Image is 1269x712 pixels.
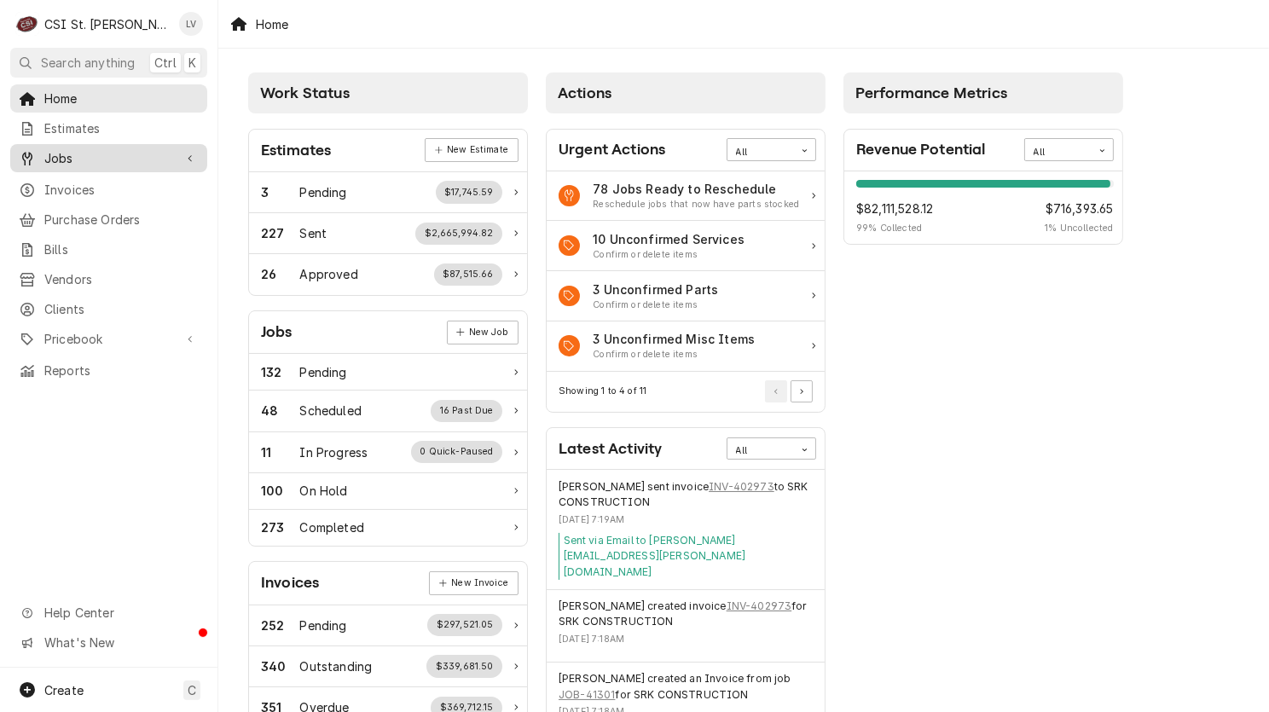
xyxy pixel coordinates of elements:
div: Card: Revenue Potential [843,129,1123,246]
div: CSI St. [PERSON_NAME] [44,15,170,33]
div: Card Column Content [843,113,1123,292]
div: Card Data [249,354,527,546]
a: Clients [10,295,207,323]
a: Action Item [547,321,825,372]
span: Bills [44,240,199,258]
div: Card Title [261,139,331,162]
div: Card Title [856,138,986,161]
div: Work Status [249,605,527,646]
a: Home [10,84,207,113]
div: Work Status Title [300,657,373,675]
span: Actions [558,84,611,101]
a: New Estimate [425,138,518,162]
div: Card: Urgent Actions [546,129,826,413]
a: JOB-41301 [559,687,615,703]
div: Current Page Details [559,385,646,398]
div: Card Header [844,130,1122,171]
div: Card Data [844,171,1122,245]
a: Reports [10,356,207,385]
a: Go to Pricebook [10,325,207,353]
a: INV-402973 [709,479,774,495]
a: Action Item [547,271,825,321]
div: Card: Estimates [248,129,528,296]
div: Event [547,470,825,589]
div: Work Status Title [300,482,348,500]
div: Card Link Button [447,321,519,344]
a: Action Item [547,221,825,271]
div: Action Item Suggestion [593,248,745,262]
a: Work Status [249,354,527,391]
span: Pricebook [44,330,173,348]
a: Invoices [10,176,207,204]
div: Card Data Filter Control [727,437,816,460]
div: Work Status Count [261,616,300,634]
span: $82,111,528.12 [856,200,933,217]
span: Estimates [44,119,199,137]
div: Revenue Potential Details [856,180,1114,235]
span: C [188,681,196,699]
div: Event String [559,599,813,630]
a: Work Status [249,213,527,254]
div: Action Item Title [593,230,745,248]
button: Go to Previous Page [765,380,787,402]
span: Work Status [260,84,350,101]
div: Work Status [249,172,527,213]
div: Card Data [249,172,527,295]
span: Search anything [41,54,135,72]
div: Work Status Title [300,518,364,536]
button: Go to Next Page [791,380,813,402]
div: LV [179,12,203,36]
div: Card Title [261,321,293,344]
div: Work Status [249,254,527,294]
div: Event String [559,479,813,511]
span: What's New [44,634,197,651]
span: 99 % Collected [856,222,933,235]
div: Work Status Title [300,224,327,242]
div: Event Message [559,533,813,580]
div: All [736,444,785,458]
div: Work Status Count [261,402,300,420]
button: Search anythingCtrlK [10,48,207,78]
a: Work Status [249,432,527,473]
span: Reports [44,362,199,379]
div: Work Status Count [261,482,300,500]
span: Help Center [44,604,197,622]
div: Card Title [261,571,319,594]
div: Card Title [559,138,665,161]
span: $716,393.65 [1045,200,1113,217]
div: Action Item Suggestion [593,348,755,362]
a: Work Status [249,391,527,431]
div: Card Header [547,130,825,171]
div: Work Status Count [261,224,300,242]
div: Work Status Supplemental Data [431,400,502,422]
span: Purchase Orders [44,211,199,229]
div: Card Title [559,437,662,460]
a: New Invoice [429,571,518,595]
div: Card Header [249,130,527,172]
div: Card Footer: Pagination [547,372,825,412]
div: Work Status [249,646,527,687]
div: Card Header [249,311,527,354]
a: Bills [10,235,207,263]
div: Event Details [559,479,813,580]
span: Vendors [44,270,199,288]
div: Card Link Button [429,571,518,595]
div: Card Data Filter Control [727,138,816,160]
a: Go to What's New [10,628,207,657]
div: Work Status Title [300,402,362,420]
div: Work Status Title [300,443,368,461]
div: Revenue Potential Collected [1045,200,1113,235]
a: Purchase Orders [10,205,207,234]
div: Work Status Count [261,265,300,283]
div: Work Status Supplemental Data [426,655,502,677]
div: Revenue Potential Collected [856,200,933,235]
div: Action Item Title [593,281,718,298]
div: Event Timestamp [559,633,813,646]
a: Action Item [547,171,825,222]
div: Card Data [547,171,825,372]
a: Go to Jobs [10,144,207,172]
